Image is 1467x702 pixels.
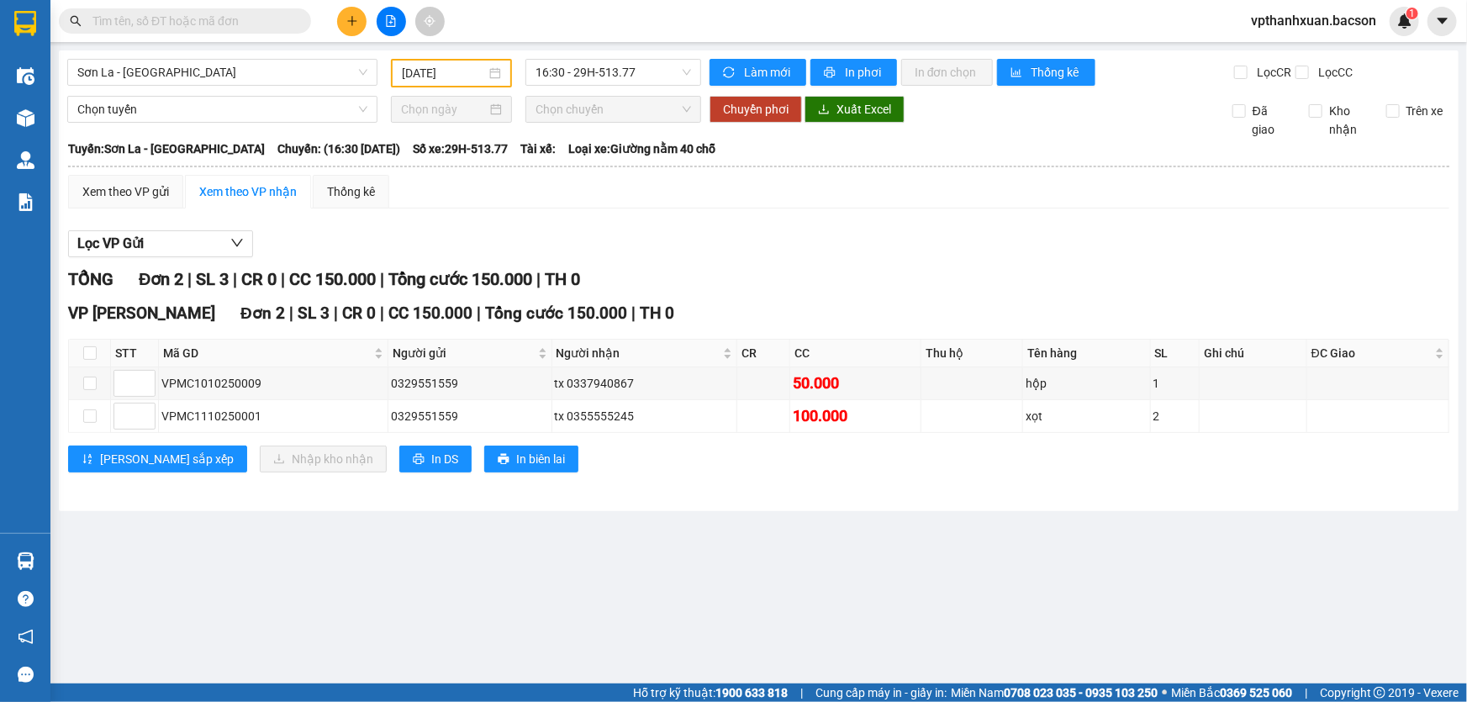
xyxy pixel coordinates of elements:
th: CR [737,340,790,367]
span: Chọn tuyến [77,97,367,122]
th: Thu hộ [921,340,1023,367]
span: Chuyến: (16:30 [DATE]) [277,140,400,158]
th: SL [1151,340,1200,367]
span: file-add [385,15,397,27]
div: Thống kê [327,182,375,201]
span: printer [498,453,509,467]
button: syncLàm mới [710,59,806,86]
span: search [70,15,82,27]
button: file-add [377,7,406,36]
span: download [818,103,830,117]
span: down [230,236,244,250]
span: vpthanhxuan.bacson [1237,10,1390,31]
b: Tuyến: Sơn La - [GEOGRAPHIC_DATA] [68,142,265,156]
span: ĐC Giao [1311,344,1432,362]
div: xọt [1026,407,1148,425]
span: sync [723,66,737,80]
span: Miền Bắc [1171,684,1292,702]
button: Lọc VP Gửi [68,230,253,257]
span: TH 0 [640,303,674,323]
span: TH 0 [545,269,580,289]
img: logo-vxr [14,11,36,36]
span: Hỗ trợ kỹ thuật: [633,684,788,702]
span: CR 0 [342,303,376,323]
div: 2 [1153,407,1196,425]
span: Tổng cước 150.000 [485,303,627,323]
span: | [187,269,192,289]
input: Chọn ngày [401,100,487,119]
span: Đơn 2 [139,269,183,289]
button: downloadNhập kho nhận [260,446,387,472]
span: Lọc CR [1250,63,1294,82]
img: warehouse-icon [17,109,34,127]
td: VPMC1010250009 [159,367,388,400]
button: caret-down [1427,7,1457,36]
button: plus [337,7,367,36]
th: Tên hàng [1023,340,1151,367]
span: | [1305,684,1307,702]
button: aim [415,7,445,36]
span: Cung cấp máy in - giấy in: [815,684,947,702]
td: VPMC1110250001 [159,400,388,433]
span: Số xe: 29H-513.77 [413,140,508,158]
span: plus [346,15,358,27]
div: 1 [1153,374,1196,393]
div: hộp [1026,374,1148,393]
span: Tài xế: [520,140,556,158]
span: Thống kê [1032,63,1082,82]
span: [PERSON_NAME] sắp xếp [100,450,234,468]
img: icon-new-feature [1397,13,1412,29]
div: VPMC1110250001 [161,407,385,425]
span: TỔNG [68,269,113,289]
span: | [800,684,803,702]
button: Chuyển phơi [710,96,802,123]
div: tx 0355555245 [555,407,735,425]
span: printer [824,66,838,80]
strong: 1900 633 818 [715,686,788,699]
span: CR 0 [241,269,277,289]
span: Đơn 2 [240,303,285,323]
input: 10/10/2025 [402,64,486,82]
span: Lọc VP Gửi [77,233,144,254]
span: Làm mới [744,63,793,82]
span: In phơi [845,63,884,82]
span: | [536,269,541,289]
span: copyright [1374,687,1385,699]
span: Mã GD [163,344,371,362]
strong: 0708 023 035 - 0935 103 250 [1004,686,1158,699]
span: Tổng cước 150.000 [388,269,532,289]
span: | [334,303,338,323]
span: CC 150.000 [289,269,376,289]
span: CC 150.000 [388,303,472,323]
span: | [380,269,384,289]
span: | [233,269,237,289]
span: Chọn chuyến [536,97,691,122]
span: | [281,269,285,289]
span: message [18,667,34,683]
button: printerIn DS [399,446,472,472]
span: | [477,303,481,323]
span: sort-ascending [82,453,93,467]
button: printerIn biên lai [484,446,578,472]
div: Xem theo VP gửi [82,182,169,201]
strong: 0369 525 060 [1220,686,1292,699]
span: | [380,303,384,323]
span: SL 3 [196,269,229,289]
span: Trên xe [1400,102,1450,120]
span: In biên lai [516,450,565,468]
span: aim [424,15,435,27]
div: 100.000 [793,404,918,428]
div: tx 0337940867 [555,374,735,393]
span: bar-chart [1011,66,1025,80]
span: Người gửi [393,344,535,362]
span: Loại xe: Giường nằm 40 chỗ [568,140,715,158]
img: solution-icon [17,193,34,211]
th: CC [790,340,921,367]
span: Đã giao [1246,102,1296,139]
div: Xem theo VP nhận [199,182,297,201]
span: Người nhận [557,344,720,362]
button: printerIn phơi [810,59,897,86]
input: Tìm tên, số ĐT hoặc mã đơn [92,12,291,30]
button: In đơn chọn [901,59,993,86]
span: caret-down [1435,13,1450,29]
